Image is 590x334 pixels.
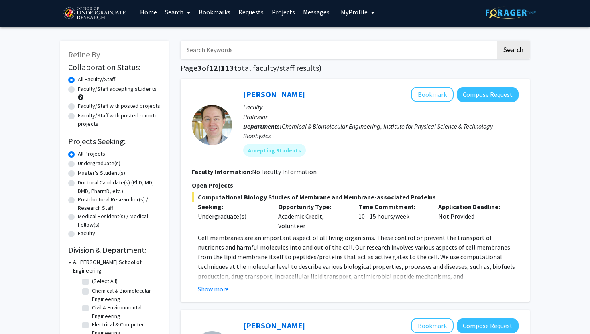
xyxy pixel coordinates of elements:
p: Seeking: [198,202,266,211]
div: 10 - 15 hours/week [352,202,433,231]
label: Faculty/Staff with posted projects [78,102,160,110]
span: Chemical & Biomolecular Engineering, Institute for Physical Science & Technology - Biophysics [243,122,496,140]
button: Show more [198,284,229,294]
div: Academic Credit, Volunteer [272,202,352,231]
p: Open Projects [192,180,519,190]
input: Search Keywords [181,41,496,59]
label: All Projects [78,150,105,158]
iframe: Chat [6,298,34,328]
h2: Division & Department: [68,245,161,255]
img: University of Maryland Logo [60,4,128,24]
button: Add Jeffery Klauda to Bookmarks [411,87,454,102]
b: Departments: [243,122,282,130]
div: Not Provided [432,202,513,231]
h2: Projects Seeking: [68,137,161,146]
button: Compose Request to Jose-Luis Izursa [457,318,519,333]
label: Master's Student(s) [78,169,125,177]
b: Faculty Information: [192,168,252,176]
label: Medical Resident(s) / Medical Fellow(s) [78,212,161,229]
span: No Faculty Information [252,168,317,176]
button: Compose Request to Jeffery Klauda [457,87,519,102]
span: Computational Biology Studies of Membrane and Membrane-associated Proteins [192,192,519,202]
a: [PERSON_NAME] [243,89,305,99]
img: ForagerOne Logo [486,6,536,19]
h1: Page of ( total faculty/staff results) [181,63,530,73]
span: Refine By [68,49,100,59]
button: Add Jose-Luis Izursa to Bookmarks [411,318,454,333]
mat-chip: Accepting Students [243,144,306,157]
span: 3 [197,63,202,73]
label: Chemical & Biomolecular Engineering [92,287,159,303]
div: Undergraduate(s) [198,211,266,221]
h2: Collaboration Status: [68,62,161,72]
p: Application Deadline: [438,202,507,211]
label: Faculty/Staff accepting students [78,85,157,93]
p: Opportunity Type: [278,202,346,211]
a: [PERSON_NAME] [243,320,305,330]
p: Time Commitment: [358,202,427,211]
label: All Faculty/Staff [78,75,115,84]
h3: A. [PERSON_NAME] School of Engineering [73,258,161,275]
label: Postdoctoral Researcher(s) / Research Staff [78,195,161,212]
span: My Profile [341,8,368,16]
span: 113 [221,63,234,73]
label: Doctoral Candidate(s) (PhD, MD, DMD, PharmD, etc.) [78,178,161,195]
p: Professor [243,112,519,121]
p: Cell membranes are an important aspect of all living organisms. These control or prevent the tran... [198,233,519,329]
p: Faculty [243,102,519,112]
label: Faculty/Staff with posted remote projects [78,111,161,128]
label: (Select All) [92,277,118,285]
label: Undergraduate(s) [78,159,120,168]
label: Civil & Environmental Engineering [92,303,159,320]
label: Faculty [78,229,95,238]
button: Search [497,41,530,59]
span: 12 [209,63,218,73]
